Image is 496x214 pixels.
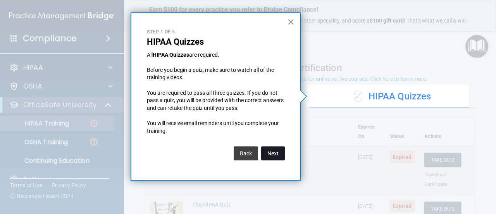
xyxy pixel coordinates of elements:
[234,146,258,160] button: Back
[147,37,285,47] p: HIPAA Quizzes
[287,16,294,28] button: Close
[310,85,475,108] div: HIPAA Quizzes
[261,146,285,160] button: Next
[153,52,189,58] strong: HIPAA Quizzes
[147,89,285,112] p: You are required to pass all three quizzes. If you do not pass a quiz, you will be provided with ...
[147,66,285,82] p: Before you begin a quiz, make sure to watch all of the training videos.
[189,52,219,58] span: are required.
[147,120,285,135] p: You will receive email reminders until you complete your training.
[147,29,285,35] p: Step 1 of 5
[147,52,153,58] span: All
[354,90,362,102] span: ✓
